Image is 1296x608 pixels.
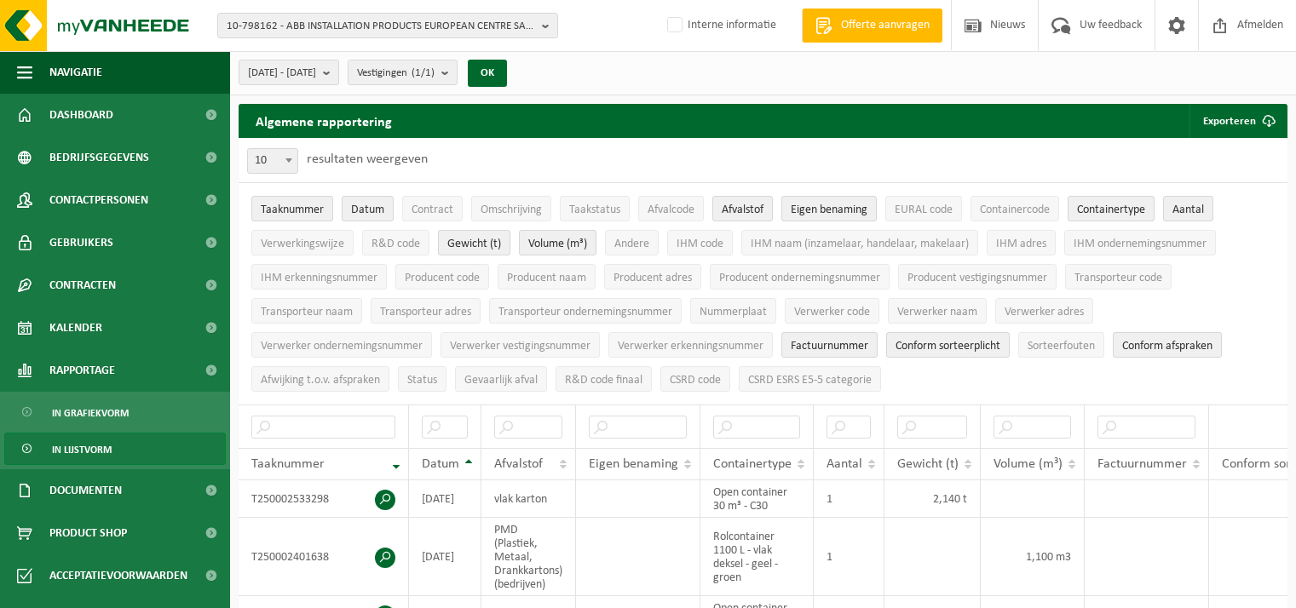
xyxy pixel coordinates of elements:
span: Verwerker ondernemingsnummer [261,340,423,353]
button: Verwerker vestigingsnummerVerwerker vestigingsnummer: Activate to sort [441,332,600,358]
span: Verwerker erkenningsnummer [618,340,763,353]
button: [DATE] - [DATE] [239,60,339,85]
span: Transporteur ondernemingsnummer [498,306,672,318]
span: IHM erkenningsnummer [261,272,377,284]
span: Transporteur adres [380,306,471,318]
span: Documenten [49,469,122,512]
a: Offerte aanvragen [802,9,942,43]
a: In lijstvorm [4,433,226,465]
span: Containertype [1077,204,1145,216]
span: CSRD ESRS E5-5 categorie [748,374,872,387]
span: Offerte aanvragen [837,17,934,34]
span: IHM naam (inzamelaar, handelaar, makelaar) [751,238,969,250]
span: Verwerker vestigingsnummer [450,340,590,353]
button: Producent naamProducent naam: Activate to sort [498,264,596,290]
span: Afvalstof [494,457,543,471]
button: Conform afspraken : Activate to sort [1113,332,1222,358]
button: DatumDatum: Activate to sort [342,196,394,221]
button: SorteerfoutenSorteerfouten: Activate to sort [1018,332,1104,358]
span: R&D code finaal [565,374,642,387]
button: Verwerker naamVerwerker naam: Activate to sort [888,298,987,324]
button: Gevaarlijk afval : Activate to sort [455,366,547,392]
h2: Algemene rapportering [239,104,409,138]
span: Conform afspraken [1122,340,1212,353]
span: Transporteur code [1074,272,1162,284]
span: Producent naam [507,272,586,284]
button: TaakstatusTaakstatus: Activate to sort [560,196,630,221]
span: Aantal [827,457,862,471]
label: resultaten weergeven [307,152,428,166]
span: Afvalcode [648,204,694,216]
button: ContractContract: Activate to sort [402,196,463,221]
button: CSRD ESRS E5-5 categorieCSRD ESRS E5-5 categorie: Activate to sort [739,366,881,392]
span: Eigen benaming [791,204,867,216]
button: Transporteur codeTransporteur code: Activate to sort [1065,264,1172,290]
span: In lijstvorm [52,433,112,466]
button: NummerplaatNummerplaat: Activate to sort [690,298,776,324]
td: 2,140 t [884,480,981,518]
span: Containercode [980,204,1050,216]
td: 1 [814,480,884,518]
button: Transporteur adresTransporteur adres: Activate to sort [371,298,481,324]
button: EURAL codeEURAL code: Activate to sort [885,196,962,221]
button: IHM erkenningsnummerIHM erkenningsnummer: Activate to sort [251,264,387,290]
span: EURAL code [895,204,953,216]
span: Taaknummer [261,204,324,216]
span: Gevaarlijk afval [464,374,538,387]
span: Nummerplaat [700,306,767,318]
span: R&D code [372,238,420,250]
span: Contactpersonen [49,179,148,221]
button: Transporteur naamTransporteur naam: Activate to sort [251,298,362,324]
span: Dashboard [49,94,113,136]
button: IHM naam (inzamelaar, handelaar, makelaar)IHM naam (inzamelaar, handelaar, makelaar): Activate to... [741,230,978,255]
button: AfvalcodeAfvalcode: Activate to sort [638,196,704,221]
button: Producent adresProducent adres: Activate to sort [604,264,701,290]
span: Producent code [405,272,480,284]
a: In grafiekvorm [4,396,226,428]
span: Afvalstof [722,204,763,216]
button: Exporteren [1189,104,1286,138]
button: AndereAndere: Activate to sort [605,230,659,255]
td: 1,100 m3 [981,518,1085,596]
span: Kalender [49,307,102,349]
span: Taaknummer [251,457,325,471]
span: Producent ondernemingsnummer [719,272,880,284]
button: Producent codeProducent code: Activate to sort [395,264,489,290]
td: PMD (Plastiek, Metaal, Drankkartons) (bedrijven) [481,518,576,596]
button: 10-798162 - ABB INSTALLATION PRODUCTS EUROPEAN CENTRE SA - HOUDENG-GOEGNIES [217,13,558,38]
span: Gebruikers [49,221,113,264]
span: Contracten [49,264,116,307]
td: [DATE] [409,518,481,596]
td: 1 [814,518,884,596]
span: 10-798162 - ABB INSTALLATION PRODUCTS EUROPEAN CENTRE SA - HOUDENG-GOEGNIES [227,14,535,39]
button: Vestigingen(1/1) [348,60,458,85]
span: Volume (m³) [528,238,587,250]
button: TaaknummerTaaknummer: Activate to remove sorting [251,196,333,221]
count: (1/1) [412,67,435,78]
span: Verwerker naam [897,306,977,318]
span: 10 [248,149,297,173]
button: Verwerker adresVerwerker adres: Activate to sort [995,298,1093,324]
span: Omschrijving [481,204,542,216]
button: OmschrijvingOmschrijving: Activate to sort [471,196,551,221]
button: IHM ondernemingsnummerIHM ondernemingsnummer: Activate to sort [1064,230,1216,255]
button: Volume (m³)Volume (m³): Activate to sort [519,230,596,255]
span: 10 [247,148,298,174]
span: Product Shop [49,512,127,554]
button: IHM adresIHM adres: Activate to sort [987,230,1056,255]
span: [DATE] - [DATE] [248,60,316,86]
span: Aantal [1172,204,1204,216]
span: Navigatie [49,51,102,94]
td: T250002401638 [239,518,409,596]
span: Status [407,374,437,387]
button: AfvalstofAfvalstof: Activate to sort [712,196,773,221]
button: Verwerker erkenningsnummerVerwerker erkenningsnummer: Activate to sort [608,332,773,358]
span: In grafiekvorm [52,397,129,429]
button: ContainertypeContainertype: Activate to sort [1068,196,1155,221]
button: Producent ondernemingsnummerProducent ondernemingsnummer: Activate to sort [710,264,890,290]
td: Rolcontainer 1100 L - vlak deksel - geel - groen [700,518,814,596]
span: Verwerkingswijze [261,238,344,250]
span: Factuurnummer [1097,457,1187,471]
button: StatusStatus: Activate to sort [398,366,446,392]
button: IHM codeIHM code: Activate to sort [667,230,733,255]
